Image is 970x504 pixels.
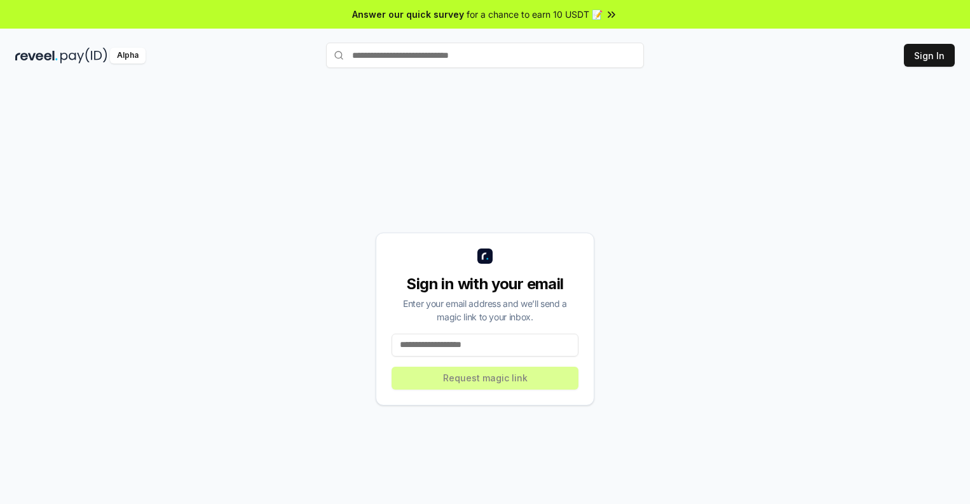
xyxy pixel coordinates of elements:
[15,48,58,64] img: reveel_dark
[904,44,955,67] button: Sign In
[392,274,578,294] div: Sign in with your email
[110,48,146,64] div: Alpha
[477,249,493,264] img: logo_small
[352,8,464,21] span: Answer our quick survey
[467,8,603,21] span: for a chance to earn 10 USDT 📝
[60,48,107,64] img: pay_id
[392,297,578,324] div: Enter your email address and we’ll send a magic link to your inbox.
